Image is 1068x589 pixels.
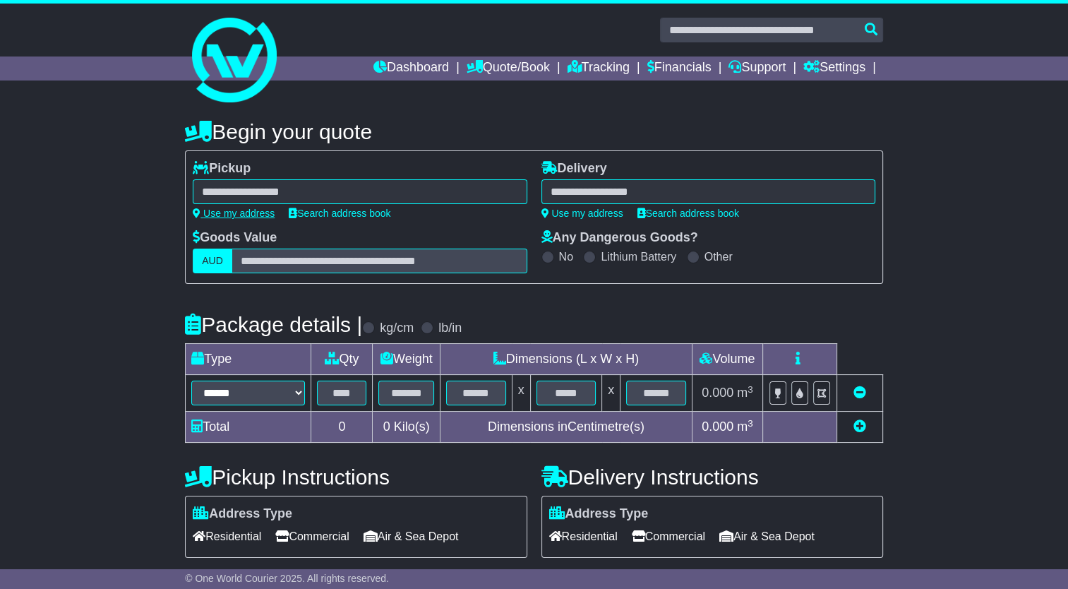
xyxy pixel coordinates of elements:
[193,249,232,273] label: AUD
[541,161,607,177] label: Delivery
[647,56,712,81] a: Financials
[748,418,753,429] sup: 3
[559,250,573,263] label: No
[185,120,883,143] h4: Begin your quote
[748,384,753,395] sup: 3
[373,344,440,375] td: Weight
[467,56,550,81] a: Quote/Book
[512,375,530,412] td: x
[541,465,883,489] h4: Delivery Instructions
[383,420,390,434] span: 0
[704,250,733,263] label: Other
[803,56,865,81] a: Settings
[364,525,459,547] span: Air & Sea Depot
[185,465,527,489] h4: Pickup Instructions
[737,386,753,400] span: m
[568,56,630,81] a: Tracking
[275,525,349,547] span: Commercial
[737,420,753,434] span: m
[438,321,462,336] label: lb/in
[380,321,414,336] label: kg/cm
[853,386,866,400] a: Remove this item
[193,506,292,522] label: Address Type
[549,506,649,522] label: Address Type
[637,208,739,219] a: Search address book
[186,344,311,375] td: Type
[193,208,275,219] a: Use my address
[440,344,692,375] td: Dimensions (L x W x H)
[549,525,618,547] span: Residential
[541,208,623,219] a: Use my address
[692,344,762,375] td: Volume
[632,525,705,547] span: Commercial
[185,313,362,336] h4: Package details |
[193,230,277,246] label: Goods Value
[193,161,251,177] label: Pickup
[193,525,261,547] span: Residential
[185,573,389,584] span: © One World Courier 2025. All rights reserved.
[728,56,786,81] a: Support
[719,525,815,547] span: Air & Sea Depot
[702,386,733,400] span: 0.000
[289,208,390,219] a: Search address book
[853,420,866,434] a: Add new item
[373,412,440,443] td: Kilo(s)
[702,420,733,434] span: 0.000
[311,344,373,375] td: Qty
[601,250,676,263] label: Lithium Battery
[373,56,449,81] a: Dashboard
[311,412,373,443] td: 0
[541,230,698,246] label: Any Dangerous Goods?
[440,412,692,443] td: Dimensions in Centimetre(s)
[186,412,311,443] td: Total
[602,375,620,412] td: x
